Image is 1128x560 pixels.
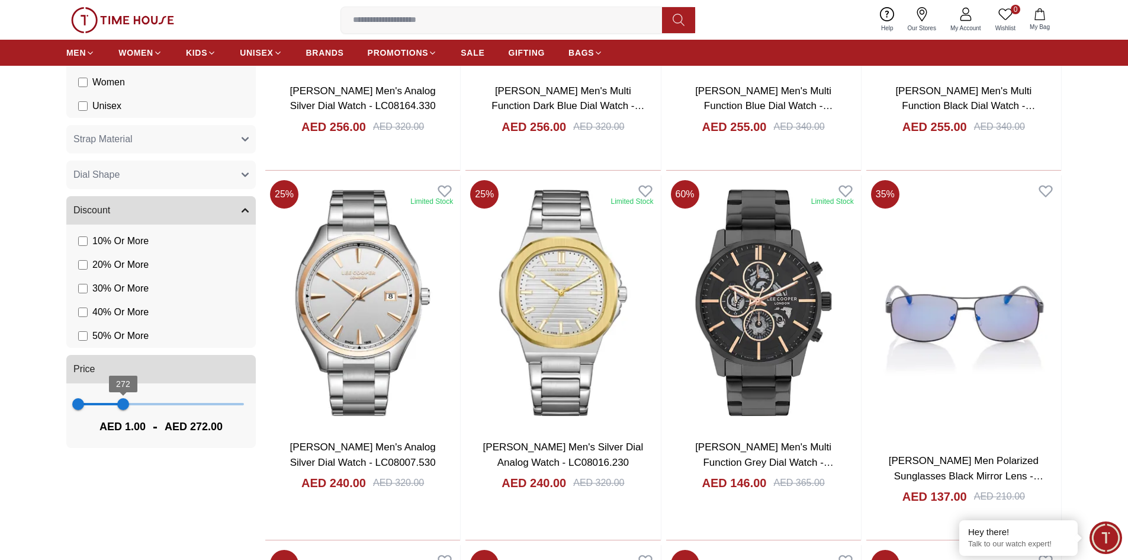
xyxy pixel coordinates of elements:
span: Our Stores [903,24,941,33]
input: Women [78,78,88,87]
span: WOMEN [118,47,153,59]
a: BRANDS [306,42,344,63]
input: 10% Or More [78,236,88,246]
a: [PERSON_NAME] Men's Analog Silver Dial Watch - LC08164.330 [290,85,436,112]
span: - [146,417,165,436]
input: 40% Or More [78,308,88,317]
h4: AED 255.00 [902,119,967,135]
span: 25 % [470,180,499,209]
input: 50% Or More [78,331,88,341]
a: [PERSON_NAME] Men Polarized Sunglasses Black Mirror Lens - LC1203C03 [889,455,1043,497]
span: AED 1.00 [99,418,146,435]
span: Help [876,24,898,33]
a: BAGS [568,42,603,63]
div: Hey there! [968,526,1069,538]
a: UNISEX [240,42,282,63]
div: AED 210.00 [974,489,1025,504]
a: PROMOTIONS [368,42,438,63]
div: Chat Widget [1090,521,1122,554]
button: Discount [66,196,256,225]
img: LEE COOPER Men's Analog Silver Dial Watch - LC08007.530 [265,175,460,430]
div: AED 320.00 [373,120,424,134]
a: [PERSON_NAME] Men's Silver Dial Analog Watch - LC08016.230 [483,441,644,468]
span: MEN [66,47,86,59]
span: GIFTING [508,47,545,59]
button: Dial Shape [66,161,256,189]
span: My Bag [1025,23,1055,31]
div: Limited Stock [610,197,653,206]
a: [PERSON_NAME] Men's Multi Function Blue Dial Watch - LC08045.300 [695,85,833,127]
img: ... [71,7,174,33]
img: Lee Cooper Men's Multi Function Grey Dial Watch - LC07562.060 [666,175,861,430]
a: Help [874,5,901,35]
div: AED 320.00 [573,120,624,134]
span: 30 % Or More [92,281,149,296]
div: AED 320.00 [573,476,624,490]
h4: AED 256.00 [502,119,566,135]
span: 20 % Or More [92,258,149,272]
a: [PERSON_NAME] Men's Multi Function Dark Blue Dial Watch - LC08154.399 [491,85,644,127]
span: Wishlist [991,24,1020,33]
span: 50 % Or More [92,329,149,343]
input: 30% Or More [78,284,88,293]
div: Limited Stock [811,197,854,206]
span: 35 % [871,180,899,209]
span: 40 % Or More [92,305,149,319]
div: Limited Stock [410,197,453,206]
div: AED 340.00 [773,120,824,134]
h4: AED 255.00 [702,119,767,135]
span: Discount [73,203,110,217]
h4: AED 240.00 [301,475,366,491]
span: Women [92,75,125,89]
div: AED 340.00 [974,120,1025,134]
button: Price [66,355,256,383]
a: SALE [461,42,484,63]
a: 0Wishlist [988,5,1023,35]
span: 60 % [671,180,699,209]
input: 20% Or More [78,260,88,270]
span: 0 [1011,5,1020,14]
span: SALE [461,47,484,59]
button: Strap Material [66,125,256,153]
a: [PERSON_NAME] Men's Multi Function Grey Dial Watch - LC07562.060 [695,441,834,483]
span: My Account [946,24,986,33]
span: BAGS [568,47,594,59]
img: Lee Cooper Men's Silver Dial Analog Watch - LC08016.230 [465,175,660,430]
span: AED 272.00 [165,418,223,435]
a: KIDS [186,42,216,63]
h4: AED 137.00 [902,488,967,505]
span: Unisex [92,99,121,113]
span: KIDS [186,47,207,59]
a: [PERSON_NAME] Men's Analog Silver Dial Watch - LC08007.530 [290,441,436,468]
span: Strap Material [73,132,133,146]
div: AED 365.00 [773,476,824,490]
span: 10 % Or More [92,234,149,248]
h4: AED 240.00 [502,475,566,491]
span: 272 [116,379,130,389]
a: MEN [66,42,95,63]
a: [PERSON_NAME] Men's Multi Function Black Dial Watch - LC08001.351 [895,85,1035,127]
h4: AED 146.00 [702,475,767,491]
a: WOMEN [118,42,162,63]
span: BRANDS [306,47,344,59]
a: GIFTING [508,42,545,63]
div: AED 320.00 [373,476,424,490]
span: Price [73,362,95,376]
p: Talk to our watch expert! [968,539,1069,549]
span: PROMOTIONS [368,47,429,59]
a: Our Stores [901,5,943,35]
input: Unisex [78,101,88,111]
h4: AED 256.00 [301,119,366,135]
button: My Bag [1023,6,1057,34]
span: Dial Shape [73,168,120,182]
span: 25 % [270,180,298,209]
span: UNISEX [240,47,273,59]
img: LEE COOPER Men Polarized Sunglasses Black Mirror Lens - LC1203C03 [866,175,1061,444]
